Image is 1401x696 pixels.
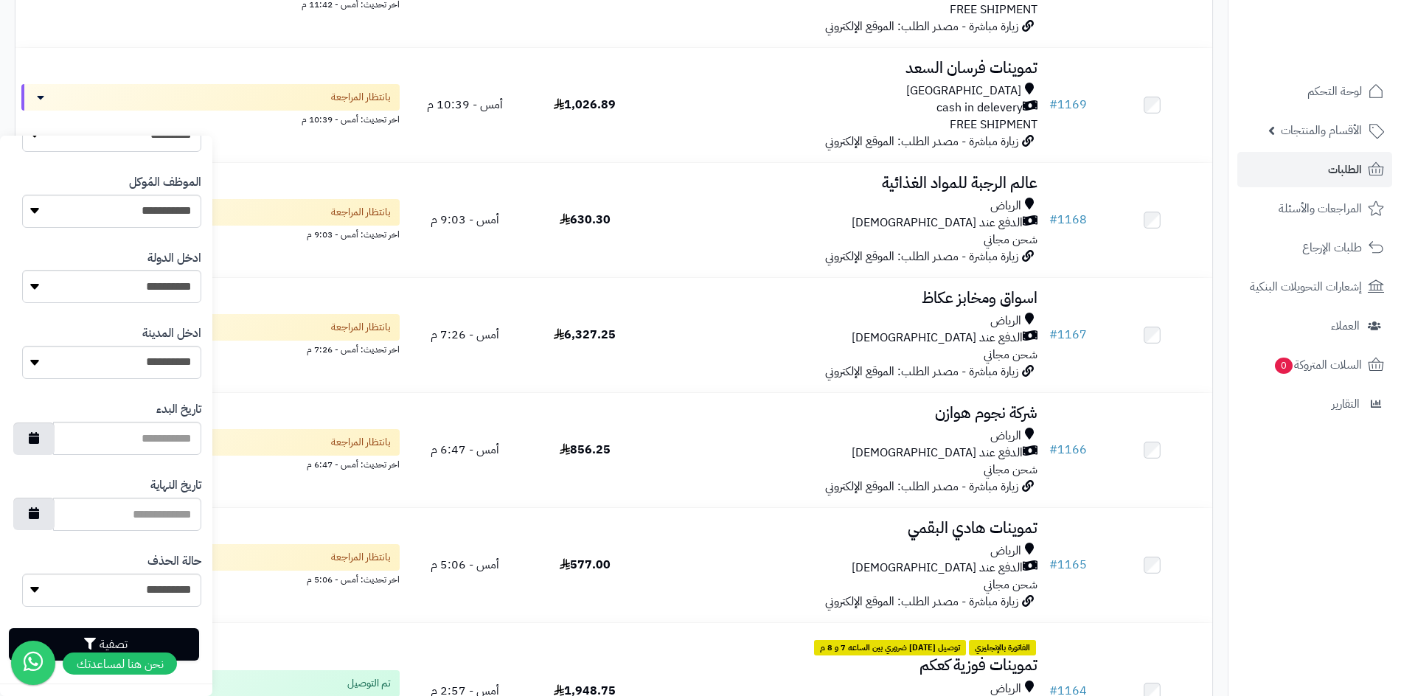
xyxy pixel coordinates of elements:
[650,290,1037,307] h3: اسواق ومخابز عكاظ
[990,428,1021,445] span: الرياض
[906,83,1021,100] span: [GEOGRAPHIC_DATA]
[852,215,1023,232] span: الدفع عند [DEMOGRAPHIC_DATA]
[129,174,201,191] label: الموظف المُوكل
[554,96,616,114] span: 1,026.89
[142,325,201,342] label: ادخل المدينة
[650,405,1037,422] h3: شركة نجوم هوازن
[1049,441,1087,459] a: #1166
[147,250,201,267] label: ادخل الدولة
[852,445,1023,462] span: الدفع عند [DEMOGRAPHIC_DATA]
[331,320,391,335] span: بانتظار المراجعة
[650,60,1037,77] h3: تموينات فرسان السعد
[1237,386,1392,422] a: التقارير
[331,550,391,565] span: بانتظار المراجعة
[990,198,1021,215] span: الرياض
[560,556,611,574] span: 577.00
[331,435,391,450] span: بانتظار المراجعة
[650,520,1037,537] h3: تموينات هادي البقمي
[431,441,499,459] span: أمس - 6:47 م
[1307,81,1362,102] span: لوحة التحكم
[1049,556,1057,574] span: #
[1237,230,1392,265] a: طلبات الإرجاع
[1332,394,1360,414] span: التقارير
[990,313,1021,330] span: الرياض
[1237,308,1392,344] a: العملاء
[825,593,1018,610] span: زيارة مباشرة - مصدر الطلب: الموقع الإلكتروني
[984,576,1037,594] span: شحن مجاني
[984,461,1037,478] span: شحن مجاني
[1302,237,1362,258] span: طلبات الإرجاع
[1049,211,1057,229] span: #
[347,676,391,691] span: تم التوصيل
[1049,96,1087,114] a: #1169
[431,326,499,344] span: أمس - 7:26 م
[825,248,1018,265] span: زيارة مباشرة - مصدر الطلب: الموقع الإلكتروني
[1049,326,1087,344] a: #1167
[1237,74,1392,109] a: لوحة التحكم
[1049,556,1087,574] a: #1165
[1237,191,1392,226] a: المراجعات والأسئلة
[825,18,1018,35] span: زيارة مباشرة - مصدر الطلب: الموقع الإلكتروني
[1049,211,1087,229] a: #1168
[150,477,201,494] label: تاريخ النهاية
[825,478,1018,495] span: زيارة مباشرة - مصدر الطلب: الموقع الإلكتروني
[984,231,1037,248] span: شحن مجاني
[825,363,1018,380] span: زيارة مباشرة - مصدر الطلب: الموقع الإلكتروني
[1331,316,1360,336] span: العملاء
[984,346,1037,363] span: شحن مجاني
[427,96,503,114] span: أمس - 10:39 م
[1237,269,1392,304] a: إشعارات التحويلات البنكية
[990,543,1021,560] span: الرياض
[969,640,1036,656] span: الفاتورة بالإنجليزي
[650,657,1037,674] h3: تموينات فوزية كعكم
[1279,198,1362,219] span: المراجعات والأسئلة
[1049,326,1057,344] span: #
[560,441,611,459] span: 856.25
[650,175,1037,192] h3: عالم الرجبة للمواد الغذائية
[147,553,201,570] label: حالة الحذف
[1273,355,1362,375] span: السلات المتروكة
[852,560,1023,577] span: الدفع عند [DEMOGRAPHIC_DATA]
[554,326,616,344] span: 6,327.25
[852,330,1023,347] span: الدفع عند [DEMOGRAPHIC_DATA]
[1049,441,1057,459] span: #
[21,111,400,126] div: اخر تحديث: أمس - 10:39 م
[1237,152,1392,187] a: الطلبات
[936,100,1023,116] span: cash in delevery
[156,401,201,418] label: تاريخ البدء
[1250,276,1362,297] span: إشعارات التحويلات البنكية
[331,205,391,220] span: بانتظار المراجعة
[431,211,499,229] span: أمس - 9:03 م
[1281,120,1362,141] span: الأقسام والمنتجات
[814,640,966,656] span: توصيل [DATE] ضروري بين الساعه 7 و 8 م
[1237,347,1392,383] a: السلات المتروكة0
[1049,96,1057,114] span: #
[950,116,1037,133] span: FREE SHIPMENT
[950,1,1037,18] span: FREE SHIPMENT
[825,133,1018,150] span: زيارة مباشرة - مصدر الطلب: الموقع الإلكتروني
[560,211,611,229] span: 630.30
[1328,159,1362,180] span: الطلبات
[1275,358,1293,374] span: 0
[331,90,391,105] span: بانتظار المراجعة
[431,556,499,574] span: أمس - 5:06 م
[9,628,199,661] button: تصفية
